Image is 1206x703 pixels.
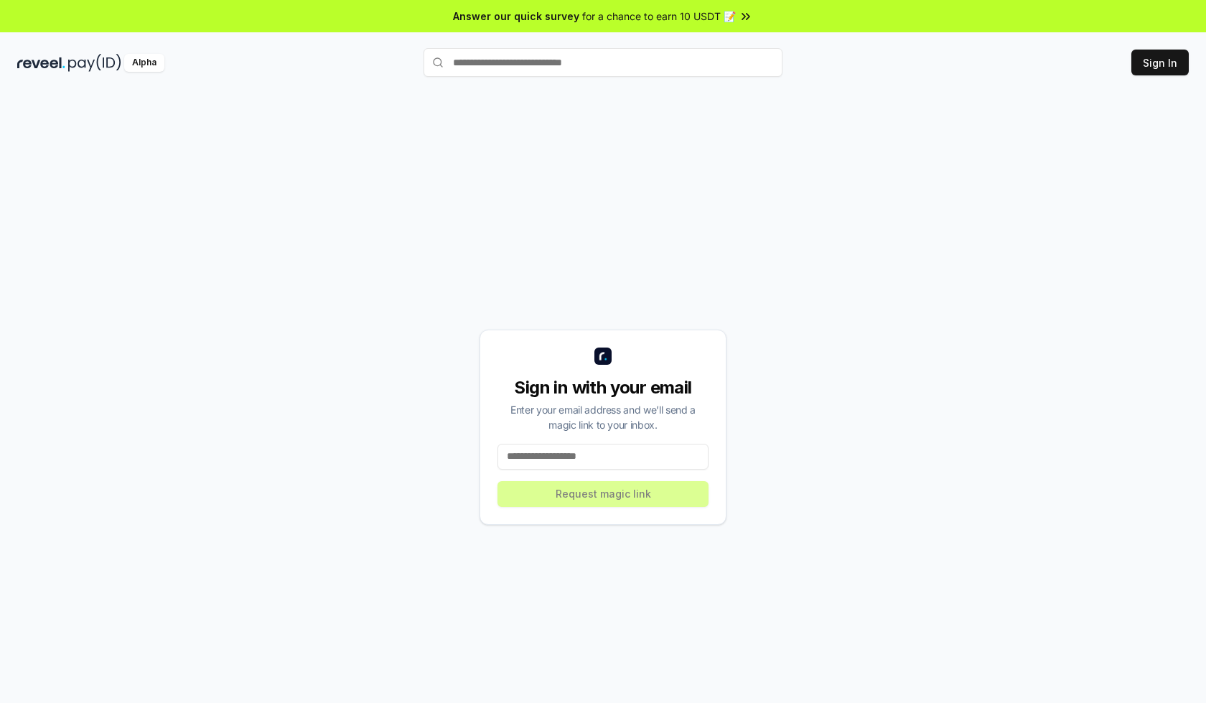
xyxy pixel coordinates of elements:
[124,54,164,72] div: Alpha
[453,9,579,24] span: Answer our quick survey
[497,402,709,432] div: Enter your email address and we’ll send a magic link to your inbox.
[594,348,612,365] img: logo_small
[17,54,65,72] img: reveel_dark
[1131,50,1189,75] button: Sign In
[497,376,709,399] div: Sign in with your email
[582,9,736,24] span: for a chance to earn 10 USDT 📝
[68,54,121,72] img: pay_id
